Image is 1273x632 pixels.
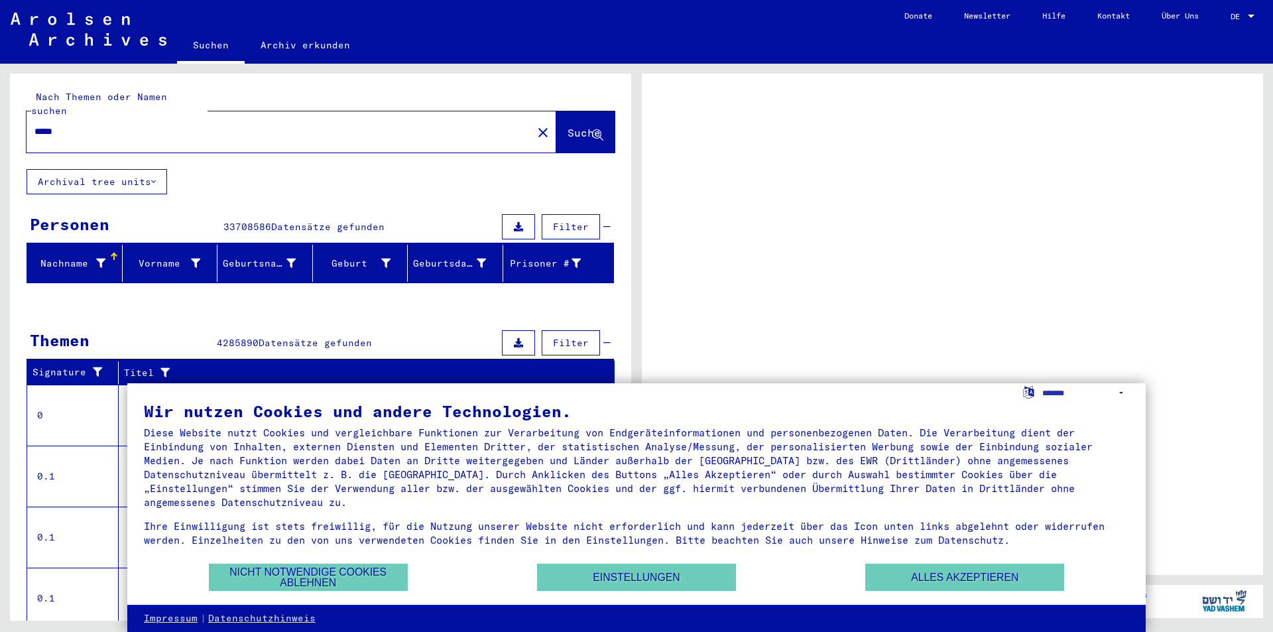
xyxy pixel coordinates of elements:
button: Filter [542,330,600,355]
div: Nachname [32,257,105,271]
div: Geburtsdatum [413,257,486,271]
div: Geburtsname [223,253,312,274]
div: Geburt‏ [318,257,391,271]
div: Prisoner # [509,253,598,274]
div: Signature [32,365,108,379]
span: Datensätze gefunden [271,221,385,233]
img: Arolsen_neg.svg [11,13,166,46]
span: DE [1231,12,1245,21]
div: Signature [32,362,121,383]
mat-label: Nach Themen oder Namen suchen [31,91,167,117]
div: Titel [124,366,588,380]
span: 4285890 [217,337,259,349]
button: Filter [542,214,600,239]
div: Diese Website nutzt Cookies und vergleichbare Funktionen zur Verarbeitung von Endgeräteinformatio... [144,426,1129,509]
span: Filter [553,337,589,349]
mat-header-cell: Geburtsdatum [408,245,503,282]
div: Geburt‏ [318,253,408,274]
a: Datenschutzhinweis [208,612,316,625]
span: Datensätze gefunden [259,337,372,349]
button: Archival tree units [27,169,167,194]
mat-header-cell: Prisoner # [503,245,614,282]
div: Personen [30,212,109,236]
div: Geburtsname [223,257,296,271]
mat-header-cell: Geburt‏ [313,245,408,282]
mat-header-cell: Vorname [123,245,218,282]
td: 0 [27,385,119,446]
div: Geburtsdatum [413,253,503,274]
td: 0.1 [27,446,119,507]
span: Suche [568,126,601,139]
span: 33708586 [223,221,271,233]
mat-icon: close [535,125,551,141]
button: Einstellungen [537,564,736,591]
button: Nicht notwendige Cookies ablehnen [209,564,408,591]
a: Archiv erkunden [245,29,366,61]
div: Themen [30,328,90,352]
div: Vorname [128,253,217,274]
mat-header-cell: Geburtsname [217,245,313,282]
mat-header-cell: Nachname [27,245,123,282]
img: yv_logo.png [1199,584,1249,617]
button: Alles akzeptieren [865,564,1064,591]
div: Nachname [32,253,122,274]
td: 0.1 [27,568,119,629]
div: Titel [124,362,601,383]
span: Filter [553,221,589,233]
button: Clear [530,119,556,145]
div: Vorname [128,257,201,271]
a: Impressum [144,612,198,625]
label: Sprache auswählen [1022,385,1036,398]
td: 0.1 [27,507,119,568]
div: Ihre Einwilligung ist stets freiwillig, für die Nutzung unserer Website nicht erforderlich und ka... [144,519,1129,547]
div: Wir nutzen Cookies und andere Technologien. [144,403,1129,419]
div: Prisoner # [509,257,581,271]
select: Sprache auswählen [1042,383,1129,403]
button: Suche [556,111,615,153]
a: Suchen [177,29,245,64]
